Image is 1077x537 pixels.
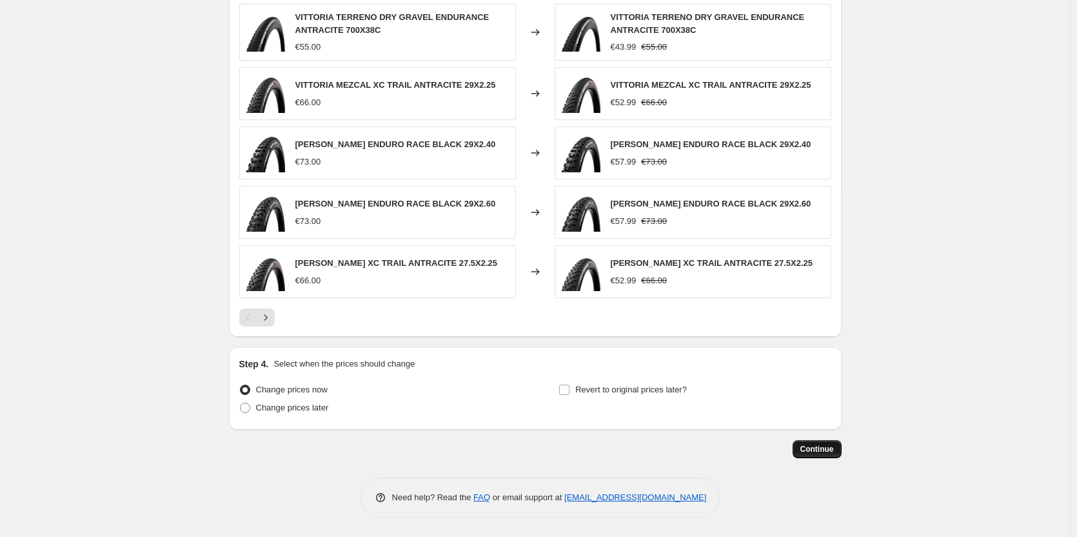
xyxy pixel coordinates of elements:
strike: €66.00 [641,274,667,287]
div: €57.99 [611,156,637,168]
span: VITTORIA MEZCAL XC TRAIL ANTRACITE 29X2.25 [295,80,496,90]
img: 733d97b8-f883-48b8-93db-ba02f51ef87d_80x.png [562,13,600,52]
nav: Pagination [239,309,275,327]
span: [PERSON_NAME] ENDURO RACE BLACK 29X2.40 [611,139,811,149]
a: FAQ [473,492,490,502]
span: VITTORIA TERRENO DRY GRAVEL ENDURANCE ANTRACITE 700X38C [295,12,489,35]
img: 07c1cabe-b35b-4e90-a828-b9dd30f239a2_80x.png [562,193,600,232]
img: aee0631c-8e90-47cb-a1c5-c876096d24a0_80x.png [246,252,285,291]
strike: €66.00 [641,96,667,109]
div: €73.00 [295,215,321,228]
span: Change prices later [256,403,329,412]
span: Need help? Read the [392,492,474,502]
p: Select when the prices should change [273,358,415,370]
span: or email support at [490,492,564,502]
span: Continue [800,444,834,454]
img: 51d1e827-b3ad-4420-8103-a7dd964dedc2_80x.png [562,134,600,172]
span: Change prices now [256,385,328,394]
img: 51d1e827-b3ad-4420-8103-a7dd964dedc2_80x.png [246,134,285,172]
span: VITTORIA MEZCAL XC TRAIL ANTRACITE 29X2.25 [611,80,811,90]
div: €57.99 [611,215,637,228]
span: [PERSON_NAME] XC TRAIL ANTRACITE 27.5X2.25 [611,258,813,268]
img: 733d97b8-f883-48b8-93db-ba02f51ef87d_80x.png [246,13,285,52]
a: [EMAIL_ADDRESS][DOMAIN_NAME] [564,492,706,502]
button: Next [257,309,275,327]
strike: €55.00 [641,41,667,54]
strike: €73.00 [641,215,667,228]
span: [PERSON_NAME] ENDURO RACE BLACK 29X2.40 [295,139,496,149]
div: €52.99 [611,274,637,287]
img: aee0631c-8e90-47cb-a1c5-c876096d24a0_80x.png [562,252,600,291]
strike: €73.00 [641,156,667,168]
img: 14db3473-f06f-4b6c-928f-2220f4cd3b47_80x.png [246,74,285,113]
div: €52.99 [611,96,637,109]
img: 07c1cabe-b35b-4e90-a828-b9dd30f239a2_80x.png [246,193,285,232]
span: [PERSON_NAME] ENDURO RACE BLACK 29X2.60 [295,199,496,208]
div: €43.99 [611,41,637,54]
div: €66.00 [295,96,321,109]
img: 14db3473-f06f-4b6c-928f-2220f4cd3b47_80x.png [562,74,600,113]
button: Continue [793,440,842,458]
span: [PERSON_NAME] XC TRAIL ANTRACITE 27.5X2.25 [295,258,498,268]
div: €55.00 [295,41,321,54]
div: €73.00 [295,156,321,168]
div: €66.00 [295,274,321,287]
span: Revert to original prices later? [575,385,687,394]
span: VITTORIA TERRENO DRY GRAVEL ENDURANCE ANTRACITE 700X38C [611,12,805,35]
h2: Step 4. [239,358,269,370]
span: [PERSON_NAME] ENDURO RACE BLACK 29X2.60 [611,199,811,208]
